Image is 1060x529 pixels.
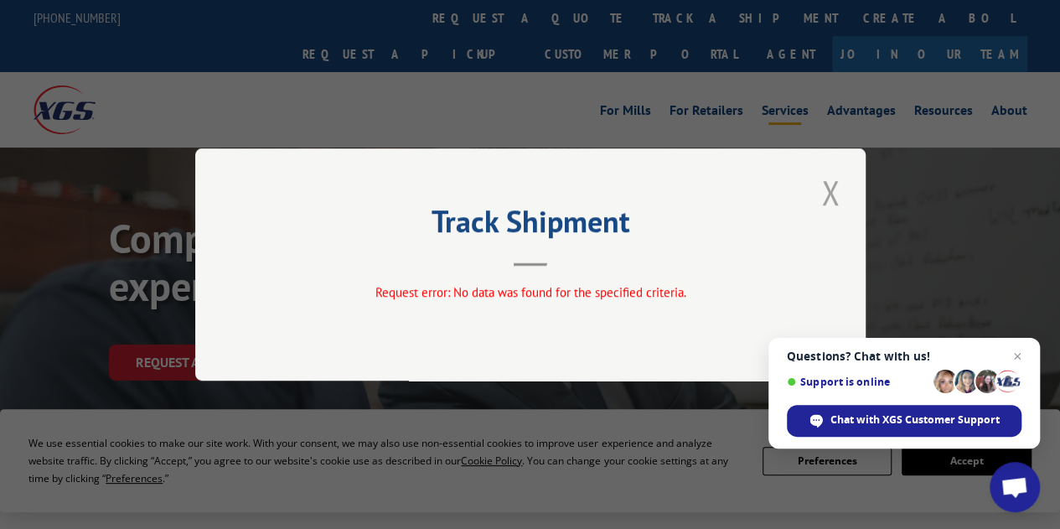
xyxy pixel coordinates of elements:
span: Chat with XGS Customer Support [787,405,1021,437]
span: Chat with XGS Customer Support [830,412,1000,428]
span: Request error: No data was found for the specified criteria. [375,284,685,300]
h2: Track Shipment [279,210,782,241]
span: Questions? Chat with us! [787,350,1021,363]
button: Close modal [816,169,845,215]
span: Support is online [787,376,928,388]
a: Open chat [990,462,1040,512]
